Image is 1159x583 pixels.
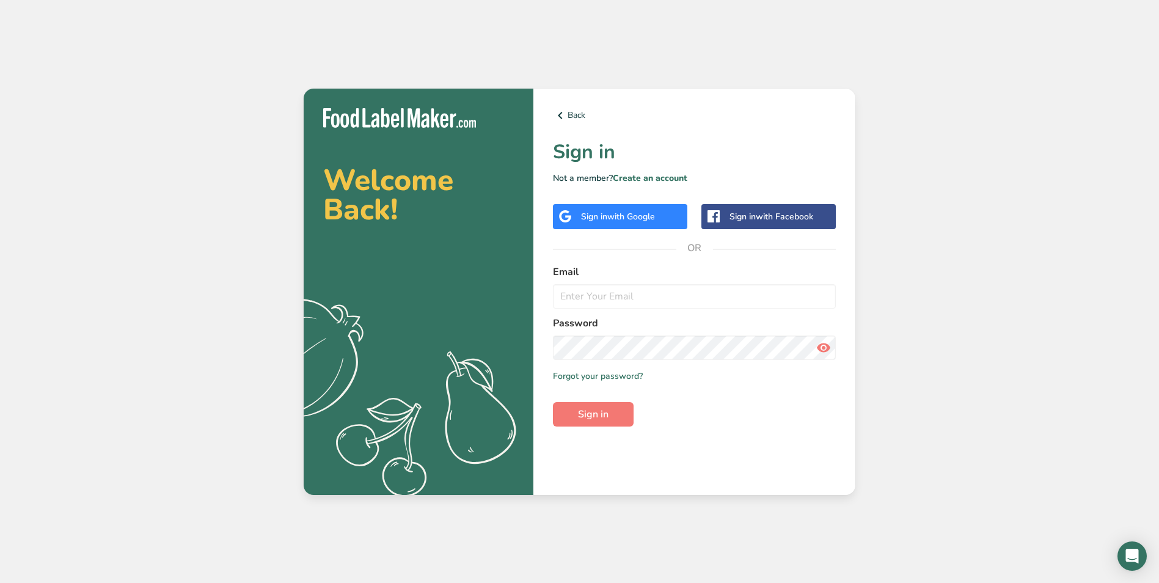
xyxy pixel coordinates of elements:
[1117,541,1147,571] div: Open Intercom Messenger
[613,172,687,184] a: Create an account
[553,316,836,331] label: Password
[581,210,655,223] div: Sign in
[553,265,836,279] label: Email
[553,402,634,427] button: Sign in
[729,210,813,223] div: Sign in
[578,407,609,422] span: Sign in
[676,230,713,266] span: OR
[553,137,836,167] h1: Sign in
[553,370,643,383] a: Forgot your password?
[607,211,655,222] span: with Google
[323,166,514,224] h2: Welcome Back!
[323,108,476,128] img: Food Label Maker
[553,172,836,185] p: Not a member?
[756,211,813,222] span: with Facebook
[553,284,836,309] input: Enter Your Email
[553,108,836,123] a: Back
